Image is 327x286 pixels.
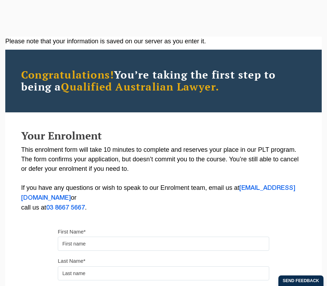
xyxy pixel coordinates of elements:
h2: You’re taking the first step to being a [21,69,306,93]
input: Last name [58,266,269,280]
p: This enrolment form will take 10 minutes to complete and reserves your place in our PLT program. ... [21,145,306,213]
input: First name [58,237,269,251]
h2: Your Enrolment [21,130,306,142]
label: Last Name* [58,257,85,265]
span: Congratulations! [21,68,114,82]
span: Qualified Australian Lawyer. [61,80,219,94]
a: [EMAIL_ADDRESS][DOMAIN_NAME] [21,185,295,201]
label: First Name* [58,228,86,235]
a: 03 8667 5667 [46,205,85,211]
div: Please note that your information is saved on our server as you enter it. [5,37,322,46]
